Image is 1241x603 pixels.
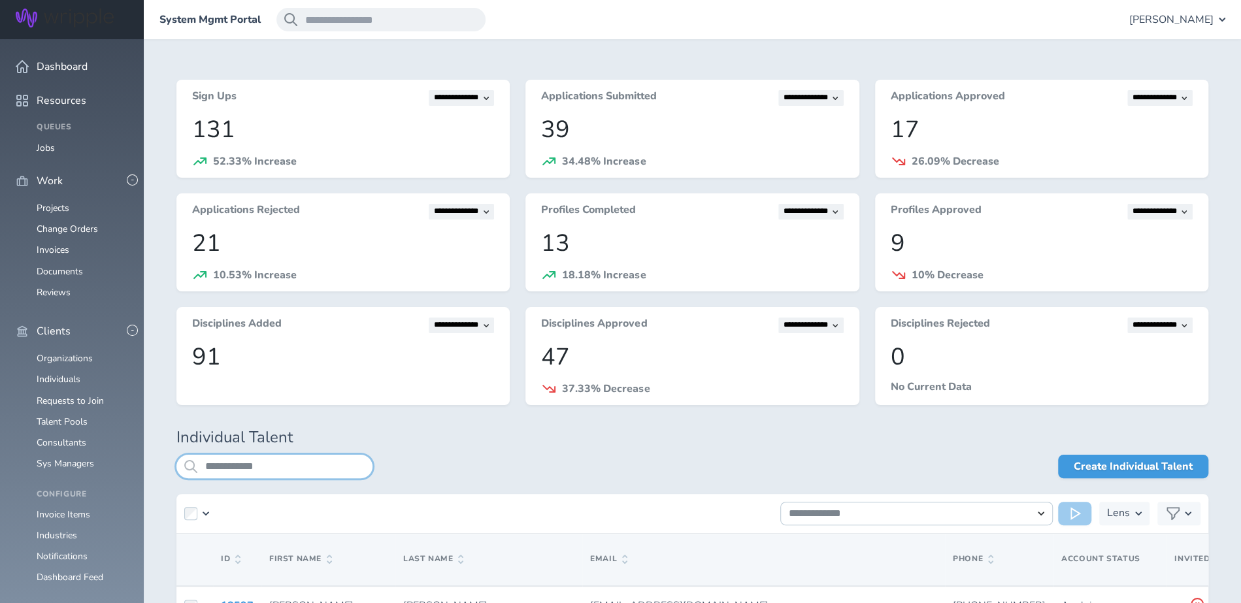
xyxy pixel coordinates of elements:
[562,382,650,396] span: 37.33% Decrease
[891,230,1193,257] p: 9
[192,344,494,370] p: 91
[37,223,98,235] a: Change Orders
[891,318,990,333] h3: Disciplines Rejected
[541,318,647,333] h3: Disciplines Approved
[159,14,261,25] a: System Mgmt Portal
[1099,502,1150,525] button: Lens
[562,268,646,282] span: 18.18% Increase
[891,90,1005,106] h3: Applications Approved
[891,204,982,220] h3: Profiles Approved
[1058,455,1208,478] a: Create Individual Talent
[37,95,86,106] span: Resources
[127,325,138,336] button: -
[37,436,86,449] a: Consultants
[192,230,494,257] p: 21
[37,529,77,542] a: Industries
[541,230,843,257] p: 13
[37,244,69,256] a: Invoices
[1129,8,1225,31] button: [PERSON_NAME]
[269,555,332,564] span: First Name
[953,555,993,564] span: Phone
[37,286,71,299] a: Reviews
[1061,553,1140,564] span: Account Status
[37,325,71,337] span: Clients
[403,555,463,564] span: Last Name
[37,265,83,278] a: Documents
[213,154,297,169] span: 52.33% Increase
[37,373,80,385] a: Individuals
[176,429,1208,447] h1: Individual Talent
[127,174,138,186] button: -
[37,395,104,407] a: Requests to Join
[37,123,128,132] h4: Queues
[37,490,128,499] h4: Configure
[213,268,297,282] span: 10.53% Increase
[192,318,282,333] h3: Disciplines Added
[192,90,237,106] h3: Sign Ups
[37,416,88,428] a: Talent Pools
[37,61,88,73] span: Dashboard
[912,268,984,282] span: 10% Decrease
[16,8,114,27] img: Wripple
[1058,502,1091,525] button: Run Action
[37,142,55,154] a: Jobs
[891,344,1193,370] p: 0
[891,380,972,394] span: No Current Data
[192,204,300,220] h3: Applications Rejected
[541,204,636,220] h3: Profiles Completed
[1129,14,1214,25] span: [PERSON_NAME]
[590,555,627,564] span: Email
[912,154,999,169] span: 26.09% Decrease
[541,90,656,106] h3: Applications Submitted
[562,154,646,169] span: 34.48% Increase
[37,175,63,187] span: Work
[541,116,843,143] p: 39
[37,550,88,562] a: Notifications
[37,202,69,214] a: Projects
[541,344,843,370] p: 47
[37,352,93,365] a: Organizations
[37,571,103,583] a: Dashboard Feed
[1174,555,1220,564] span: Invited
[891,116,1193,143] p: 17
[192,116,494,143] p: 131
[37,457,94,470] a: Sys Managers
[221,555,240,564] span: ID
[1107,502,1130,525] h3: Lens
[37,508,90,521] a: Invoice Items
